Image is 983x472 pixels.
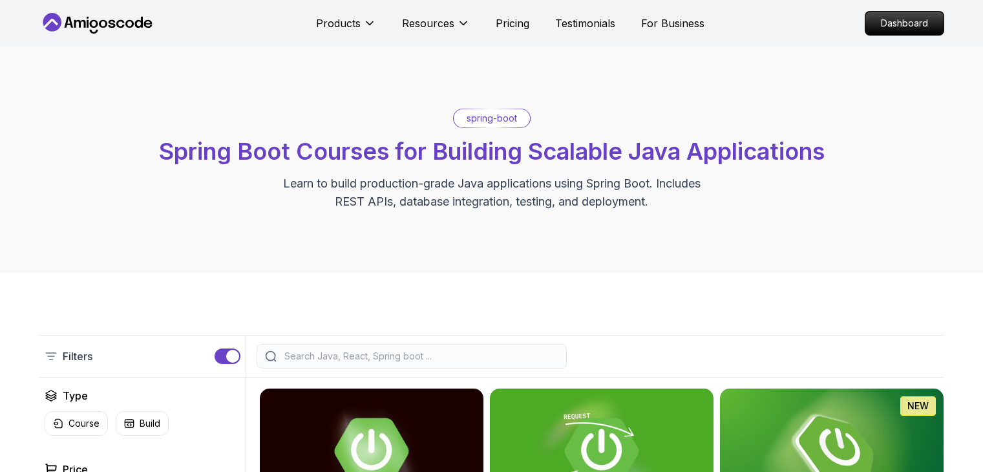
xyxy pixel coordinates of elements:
[316,16,361,31] p: Products
[402,16,470,41] button: Resources
[496,16,529,31] a: Pricing
[402,16,454,31] p: Resources
[467,112,517,125] p: spring-boot
[116,411,169,436] button: Build
[907,400,929,413] p: NEW
[140,417,160,430] p: Build
[45,411,108,436] button: Course
[69,417,100,430] p: Course
[63,388,88,403] h2: Type
[282,350,558,363] input: Search Java, React, Spring boot ...
[641,16,704,31] a: For Business
[865,12,944,35] p: Dashboard
[63,349,92,364] p: Filters
[275,175,709,211] p: Learn to build production-grade Java applications using Spring Boot. Includes REST APIs, database...
[555,16,615,31] a: Testimonials
[316,16,376,41] button: Products
[159,137,825,166] span: Spring Boot Courses for Building Scalable Java Applications
[865,11,944,36] a: Dashboard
